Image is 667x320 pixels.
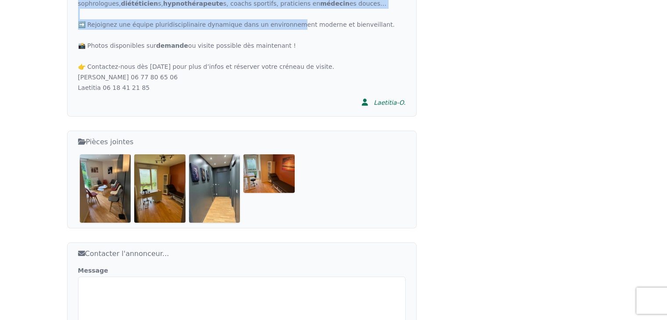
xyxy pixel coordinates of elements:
img: Un cabinet moderne, flexible et convivial au cœur de Châtenay-Malabry , Médical et Paramédical [243,154,295,192]
h3: Contacter l'annonceur... [78,248,406,259]
img: Un cabinet moderne, flexible et convivial au cœur de Châtenay-Malabry , Médical et Paramédical [80,154,131,222]
img: Un cabinet moderne, flexible et convivial au cœur de Châtenay-Malabry , Médical et Paramédical [134,154,185,222]
div: Laetitia-O. [374,98,406,107]
img: Un cabinet moderne, flexible et convivial au cœur de Châtenay-Malabry , Médical et Paramédical [189,154,240,222]
a: Laetitia-O. [356,93,406,111]
strong: demande [156,42,188,49]
h3: Pièces jointes [78,136,406,147]
label: Message [78,266,406,275]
